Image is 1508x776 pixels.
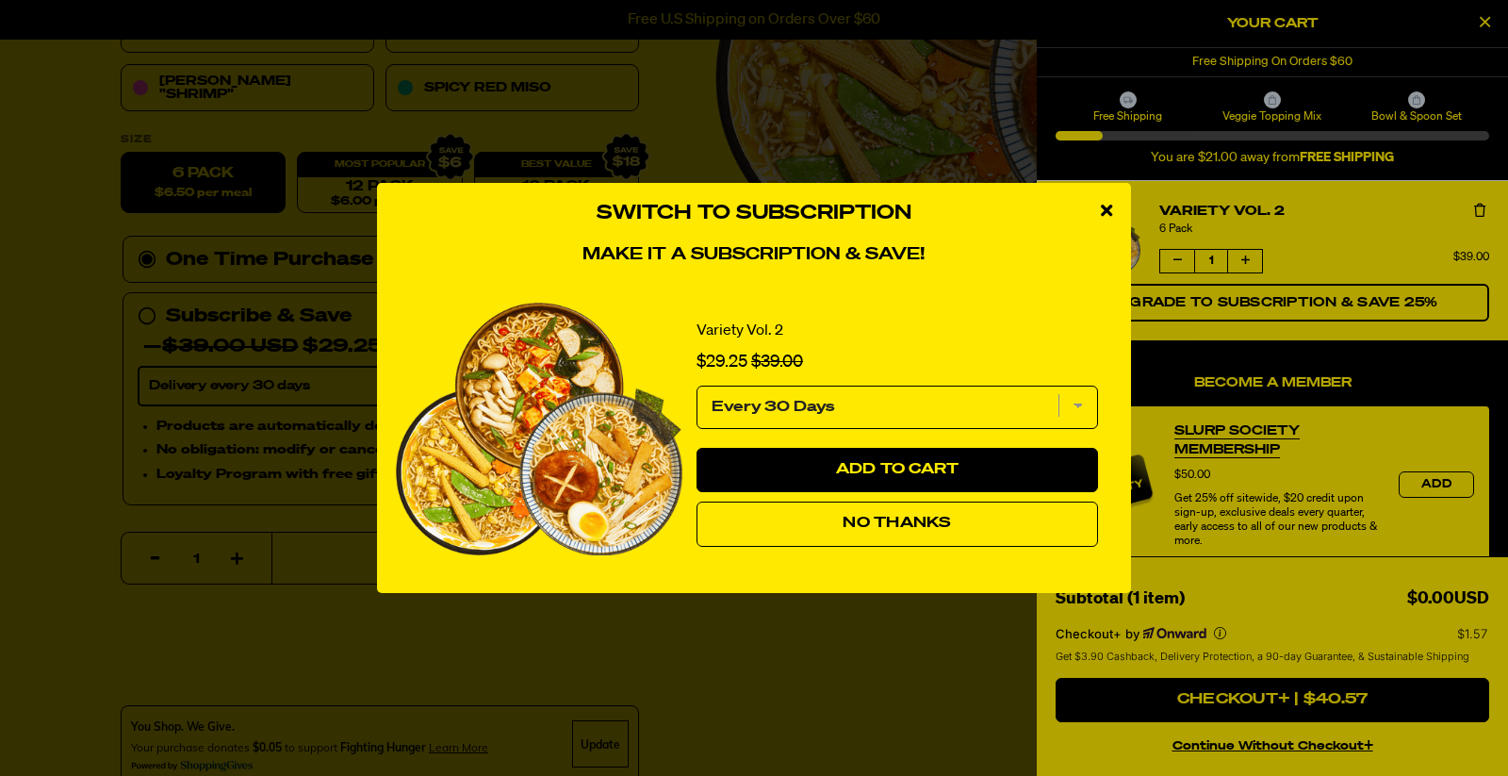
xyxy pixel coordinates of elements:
div: Switch to Subscription [396,284,1112,574]
h4: Make it a subscription & save! [396,245,1112,266]
span: No Thanks [843,516,951,531]
select: subscription frequency [697,386,1098,429]
span: $39.00 [751,354,803,371]
span: $29.25 [697,354,747,371]
h3: Switch to Subscription [396,202,1112,225]
span: Add to Cart [836,462,959,477]
img: View Variety Vol. 2 [396,303,682,555]
button: Add to Cart [697,448,1098,493]
div: close modal [1082,183,1131,239]
div: 1 of 1 [396,284,1112,574]
a: Variety Vol. 2 [697,322,783,340]
button: No Thanks [697,502,1098,547]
